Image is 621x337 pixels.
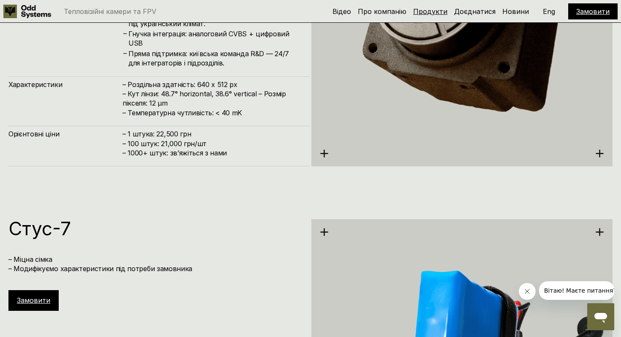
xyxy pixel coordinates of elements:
[123,29,127,38] h4: –
[413,7,447,16] a: Продукти
[128,49,301,68] h4: Пряма підтримка: київська команда R&D — 24/7 для інтеграторів і підрозділів.
[64,8,156,15] p: Тепловізійні камери та FPV
[519,283,536,300] iframe: Закрити повідомлення
[123,149,227,157] span: – ⁠1000+ штук: звʼяжіться з нами
[332,7,351,16] a: Відео
[8,80,123,89] h4: Характеристики
[8,255,301,274] h4: – Міцна сімка – Модифікуємо характеристики під потреби замовника
[8,219,301,238] h1: Стус-7
[587,303,614,330] iframe: Кнопка для запуску вікна повідомлень
[123,80,301,118] h4: – Роздільна здатність: 640 x 512 px – Кут лінзи: 48.7° horizontal, 38.6° vertical – Розмір піксел...
[454,7,496,16] a: Доєднатися
[5,6,77,13] span: Вітаю! Маєте питання?
[358,7,406,16] a: Про компанію
[123,129,301,158] h4: – 1 штука: 22,500 грн – 100 штук: 21,000 грн/шт
[539,281,614,300] iframe: Повідомлення від компанії
[17,296,50,304] a: Замовити
[502,7,529,16] a: Новини
[128,29,301,48] h4: Гнучка інтеграція: аналоговий CVBS + цифровий USB
[576,7,610,16] a: Замовити
[543,8,555,15] p: Eng
[123,49,127,58] h4: –
[8,129,123,139] h4: Орієнтовні ціни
